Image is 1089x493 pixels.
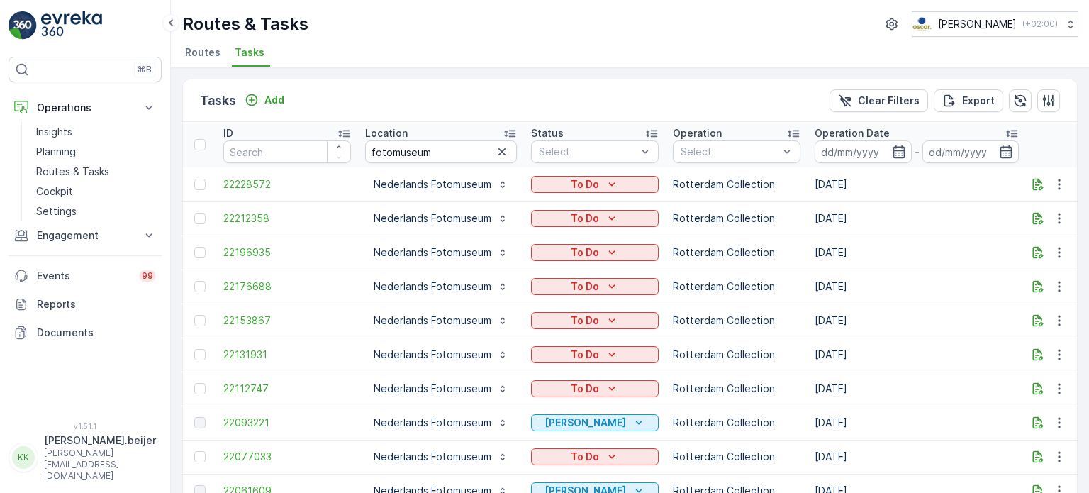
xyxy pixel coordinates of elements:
button: Nederlands Fotomuseum [365,445,517,468]
p: ⌘B [138,64,152,75]
p: To Do [571,382,599,396]
td: [DATE] [808,236,1026,270]
p: Settings [36,204,77,218]
button: To Do [531,278,659,295]
p: Clear Filters [858,94,920,108]
p: Operation Date [815,126,890,140]
button: To Do [531,448,659,465]
button: Engagement [9,221,162,250]
p: Reports [37,297,156,311]
a: Events99 [9,262,162,290]
button: Nederlands Fotomuseum [365,173,517,196]
button: KK[PERSON_NAME].beijer[PERSON_NAME][EMAIL_ADDRESS][DOMAIN_NAME] [9,433,162,482]
a: 22228572 [223,177,351,192]
p: To Do [571,314,599,328]
p: - [915,143,920,160]
p: [PERSON_NAME].beijer [44,433,156,448]
p: To Do [571,211,599,226]
td: [DATE] [808,338,1026,372]
a: Documents [9,318,162,347]
p: Export [962,94,995,108]
p: [PERSON_NAME] [544,416,626,430]
img: logo [9,11,37,40]
a: 22077033 [223,450,351,464]
input: Search [365,140,517,163]
a: Planning [30,142,162,162]
p: To Do [571,245,599,260]
p: Operations [37,101,133,115]
p: Rotterdam Collection [673,416,800,430]
td: [DATE] [808,304,1026,338]
p: Engagement [37,228,133,243]
a: 22196935 [223,245,351,260]
input: dd/mm/yyyy [815,140,912,163]
button: Nederlands Fotomuseum [365,241,517,264]
p: Cockpit [36,184,73,199]
a: 22131931 [223,348,351,362]
p: Rotterdam Collection [673,382,800,396]
p: Rotterdam Collection [673,177,800,192]
td: [DATE] [808,406,1026,440]
div: Toggle Row Selected [194,383,206,394]
p: [PERSON_NAME] [938,17,1017,31]
button: Nederlands Fotomuseum [365,343,517,366]
p: Routes & Tasks [36,165,109,179]
button: Nederlands Fotomuseum [365,275,517,298]
input: Search [223,140,351,163]
img: logo_light-DOdMpM7g.png [41,11,102,40]
p: Nederlands Fotomuseum [374,314,491,328]
td: [DATE] [808,201,1026,236]
p: Nederlands Fotomuseum [374,348,491,362]
a: 22176688 [223,279,351,294]
p: Nederlands Fotomuseum [374,211,491,226]
p: Nederlands Fotomuseum [374,279,491,294]
td: [DATE] [808,372,1026,406]
button: To Do [531,176,659,193]
p: To Do [571,348,599,362]
button: To Do [531,346,659,363]
div: Toggle Row Selected [194,179,206,190]
a: Settings [30,201,162,221]
a: Insights [30,122,162,142]
button: Clear Filters [830,89,928,112]
p: Documents [37,326,156,340]
p: Insights [36,125,72,139]
button: Export [934,89,1003,112]
p: Location [365,126,408,140]
div: Toggle Row Selected [194,315,206,326]
span: Tasks [235,45,264,60]
button: Nederlands Fotomuseum [365,309,517,332]
input: dd/mm/yyyy [922,140,1020,163]
p: Operation [673,126,722,140]
td: [DATE] [808,270,1026,304]
span: Routes [185,45,220,60]
a: 22212358 [223,211,351,226]
button: Add [239,92,290,109]
td: [DATE] [808,440,1026,474]
div: Toggle Row Selected [194,281,206,292]
p: Planning [36,145,76,159]
button: To Do [531,210,659,227]
button: To Do [531,380,659,397]
div: Toggle Row Selected [194,247,206,258]
p: Routes & Tasks [182,13,308,35]
p: Nederlands Fotomuseum [374,245,491,260]
p: Tasks [200,91,236,111]
div: Toggle Row Selected [194,417,206,428]
p: ( +02:00 ) [1022,18,1058,30]
a: Reports [9,290,162,318]
button: Geen Afval [531,414,659,431]
button: [PERSON_NAME](+02:00) [912,11,1078,37]
span: v 1.51.1 [9,422,162,431]
p: Select [539,145,637,159]
a: 22153867 [223,314,351,328]
p: To Do [571,279,599,294]
a: 22112747 [223,382,351,396]
a: 22093221 [223,416,351,430]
